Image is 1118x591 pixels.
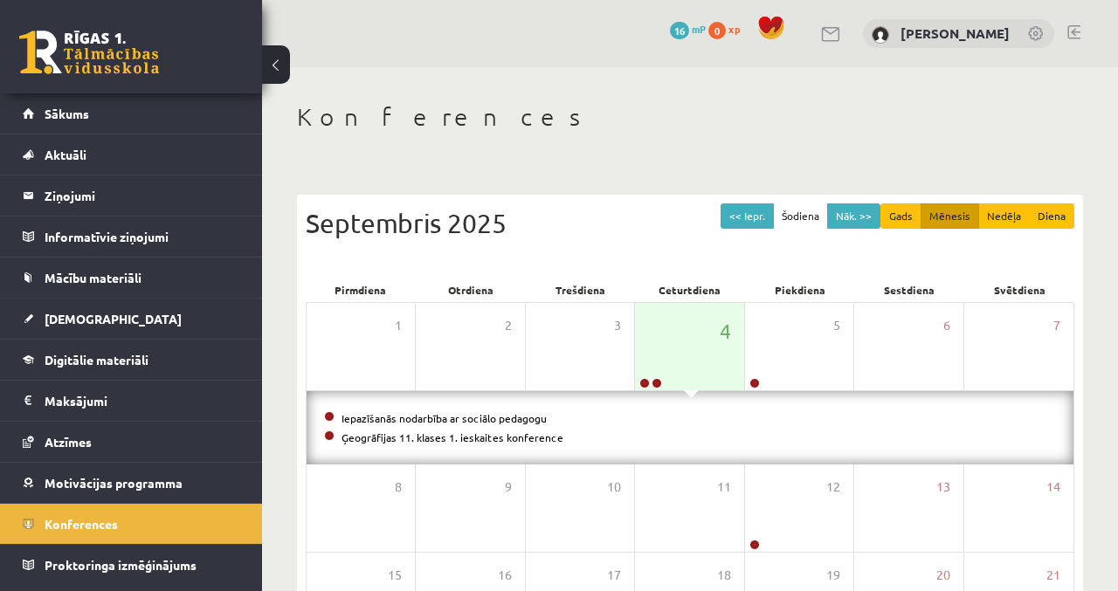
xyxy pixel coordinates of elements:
a: Maksājumi [23,381,240,421]
span: Digitālie materiāli [45,352,148,368]
a: Aktuāli [23,134,240,175]
div: Sestdiena [855,278,965,302]
button: Šodiena [773,203,828,229]
a: 16 mP [670,22,706,36]
h1: Konferences [297,102,1083,132]
a: Sākums [23,93,240,134]
span: Proktoringa izmēģinājums [45,557,197,573]
span: 3 [614,316,621,335]
span: Atzīmes [45,434,92,450]
span: 12 [826,478,840,497]
img: Agata Kapisterņicka [872,26,889,44]
span: 2 [505,316,512,335]
legend: Informatīvie ziņojumi [45,216,240,257]
span: 6 [943,316,950,335]
button: Diena [1029,203,1074,229]
div: Otrdiena [416,278,526,302]
span: Sākums [45,106,89,121]
span: 18 [717,566,731,585]
span: Mācību materiāli [45,270,141,285]
span: 21 [1046,566,1060,585]
span: 11 [717,478,731,497]
div: Piekdiena [745,278,855,302]
a: Ģeogrāfijas 11. klases 1. ieskaites konference [342,430,563,444]
a: [PERSON_NAME] [901,24,1010,42]
span: 10 [607,478,621,497]
span: 8 [395,478,402,497]
div: Pirmdiena [306,278,416,302]
span: 1 [395,316,402,335]
a: Mācību materiāli [23,258,240,298]
legend: Maksājumi [45,381,240,421]
a: Iepazīšanās nodarbība ar sociālo pedagogu [342,411,547,425]
button: Nāk. >> [827,203,880,229]
a: 0 xp [708,22,749,36]
div: Ceturtdiena [635,278,745,302]
a: Ziņojumi [23,175,240,216]
a: [DEMOGRAPHIC_DATA] [23,299,240,339]
span: 15 [388,566,402,585]
a: Informatīvie ziņojumi [23,216,240,257]
span: [DEMOGRAPHIC_DATA] [45,311,182,326]
span: 5 [833,316,840,335]
a: Konferences [23,504,240,544]
span: 0 [708,22,726,39]
span: mP [692,22,706,36]
a: Motivācijas programma [23,463,240,503]
span: xp [728,22,740,36]
a: Rīgas 1. Tālmācības vidusskola [19,31,159,74]
span: 14 [1046,478,1060,497]
span: 16 [670,22,689,39]
span: Konferences [45,516,118,532]
span: Motivācijas programma [45,475,183,491]
button: Mēnesis [921,203,979,229]
span: 20 [936,566,950,585]
span: 7 [1053,316,1060,335]
div: Trešdiena [525,278,635,302]
button: Nedēļa [978,203,1030,229]
span: 13 [936,478,950,497]
a: Atzīmes [23,422,240,462]
button: << Iepr. [721,203,774,229]
span: 4 [720,316,731,346]
span: 9 [505,478,512,497]
button: Gads [880,203,921,229]
a: Proktoringa izmēģinājums [23,545,240,585]
div: Svētdiena [964,278,1074,302]
span: 17 [607,566,621,585]
span: Aktuāli [45,147,86,162]
span: 19 [826,566,840,585]
div: Septembris 2025 [306,203,1074,243]
span: 16 [498,566,512,585]
legend: Ziņojumi [45,175,240,216]
a: Digitālie materiāli [23,340,240,380]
